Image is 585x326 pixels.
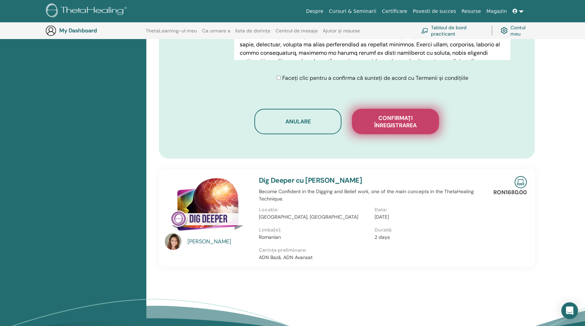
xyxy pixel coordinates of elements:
img: default.jpg [165,233,182,250]
a: Povesti de succes [410,5,459,18]
p: Cerințe preliminare: [259,247,491,254]
a: Tabloul de bord practicant [421,23,483,38]
img: logo.png [46,3,129,19]
span: Faceți clic pentru a confirma că sunteți de acord cu Termenii și condițiile [282,74,468,82]
a: [PERSON_NAME] [187,237,252,246]
p: [DATE] [375,213,486,221]
a: Dig Deeper cu [PERSON_NAME] [259,176,362,185]
a: Magazin [484,5,509,18]
span: Confirmați înregistrarea [361,114,430,129]
button: Anulare [254,109,341,134]
img: chalkboard-teacher.svg [421,28,428,33]
span: Anulare [285,118,311,125]
img: Live Online Seminar [515,176,527,188]
a: Despre [303,5,326,18]
a: Contul meu [501,23,533,38]
p: [GEOGRAPHIC_DATA], [GEOGRAPHIC_DATA] [259,213,371,221]
p: Locație: [259,206,371,213]
h3: My Dashboard [59,27,129,34]
p: RON1680.00 [493,188,527,197]
div: Open Intercom Messenger [561,302,578,319]
a: Centrul de mesaje [276,28,318,39]
a: Ca urmare a [202,28,230,39]
p: 2 days [375,234,486,241]
a: Resurse [459,5,484,18]
img: Dig Deeper [165,176,251,236]
p: Become Confident in the Digging and Belief work, one of the main concepts in the ThetaHealing Tec... [259,188,491,203]
button: Confirmați înregistrarea [352,109,439,134]
p: Romanian [259,234,371,241]
img: cog.svg [501,25,508,36]
a: Ajutor și resurse [323,28,360,39]
p: ADN Bază, ADN Avansat [259,254,491,261]
img: generic-user-icon.jpg [45,25,56,36]
a: lista de dorințe [235,28,270,39]
p: Durată: [375,226,486,234]
a: Cursuri & Seminarii [326,5,379,18]
p: Limba(e): [259,226,371,234]
a: Certificare [379,5,410,18]
p: Data: [375,206,486,213]
a: ThetaLearning-ul meu [146,28,197,39]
